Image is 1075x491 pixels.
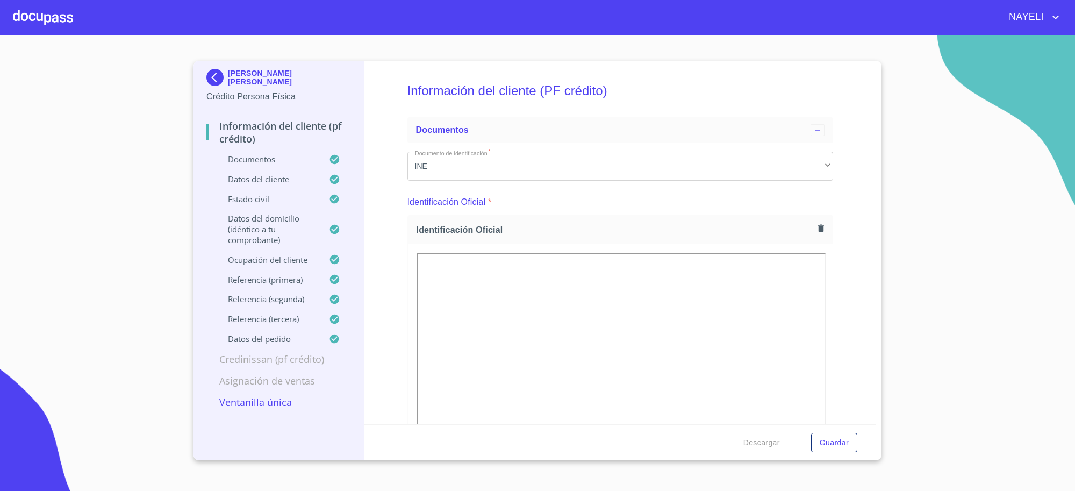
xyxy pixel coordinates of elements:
[407,196,486,209] p: Identificación Oficial
[206,254,329,265] p: Ocupación del Cliente
[416,125,469,134] span: Documentos
[206,194,329,204] p: Estado Civil
[206,396,351,409] p: Ventanilla única
[820,436,849,450] span: Guardar
[206,69,351,90] div: [PERSON_NAME] [PERSON_NAME]
[206,374,351,387] p: Asignación de Ventas
[407,117,834,143] div: Documentos
[206,294,329,304] p: Referencia (segunda)
[811,433,857,453] button: Guardar
[206,119,351,145] p: Información del cliente (PF crédito)
[206,90,351,103] p: Crédito Persona Física
[407,152,834,181] div: INE
[206,353,351,366] p: Credinissan (PF crédito)
[417,224,814,236] span: Identificación Oficial
[1001,9,1049,26] span: NAYELI
[228,69,351,86] p: [PERSON_NAME] [PERSON_NAME]
[739,433,784,453] button: Descargar
[206,154,329,165] p: Documentos
[407,69,834,113] h5: Información del cliente (PF crédito)
[206,213,329,245] p: Datos del domicilio (idéntico a tu comprobante)
[206,333,329,344] p: Datos del pedido
[743,436,780,450] span: Descargar
[206,274,329,285] p: Referencia (primera)
[206,174,329,184] p: Datos del cliente
[206,314,329,324] p: Referencia (tercera)
[206,69,228,86] img: Docupass spot blue
[1001,9,1062,26] button: account of current user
